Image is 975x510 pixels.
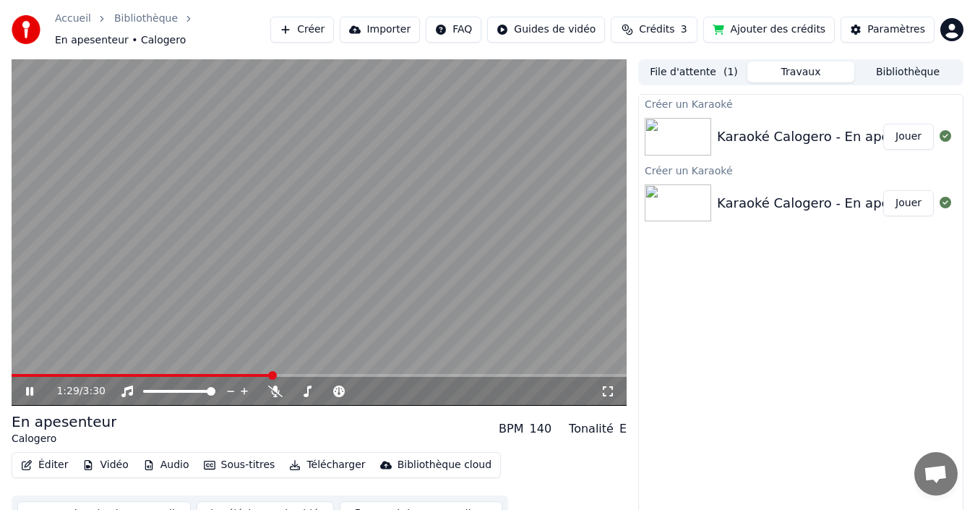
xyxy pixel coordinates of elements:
div: 140 [530,420,552,438]
span: 3:30 [83,384,106,399]
button: Télécharger [283,455,371,475]
nav: breadcrumb [55,12,270,48]
div: Bibliothèque cloud [398,458,491,472]
button: Crédits3 [611,17,697,43]
div: Calogero [12,432,116,446]
button: Importer [340,17,420,43]
div: Ouvrir le chat [914,452,958,496]
span: En apesenteur • Calogero [55,33,186,48]
span: ( 1 ) [723,65,738,80]
div: Karaoké Calogero - En apesenteur [717,127,939,147]
div: Paramètres [867,22,925,37]
button: Ajouter des crédits [703,17,835,43]
button: Bibliothèque [854,61,961,82]
button: File d'attente [640,61,747,82]
div: BPM [499,420,523,438]
img: youka [12,15,40,44]
span: 3 [681,22,687,37]
div: / [56,384,91,399]
button: FAQ [426,17,481,43]
button: Sous-titres [198,455,281,475]
a: Accueil [55,12,91,26]
button: Guides de vidéo [487,17,605,43]
button: Jouer [883,124,934,150]
div: Créer un Karaoké [639,95,963,112]
div: Tonalité [569,420,614,438]
div: En apesenteur [12,412,116,432]
div: E [619,420,627,438]
button: Vidéo [77,455,134,475]
button: Audio [137,455,195,475]
span: 1:29 [56,384,79,399]
div: Créer un Karaoké [639,161,963,179]
div: Karaoké Calogero - En apesenteur [717,193,939,213]
button: Paramètres [841,17,935,43]
button: Créer [270,17,334,43]
a: Bibliothèque [114,12,178,26]
button: Éditer [15,455,74,475]
button: Jouer [883,190,934,216]
span: Crédits [639,22,674,37]
button: Travaux [747,61,854,82]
